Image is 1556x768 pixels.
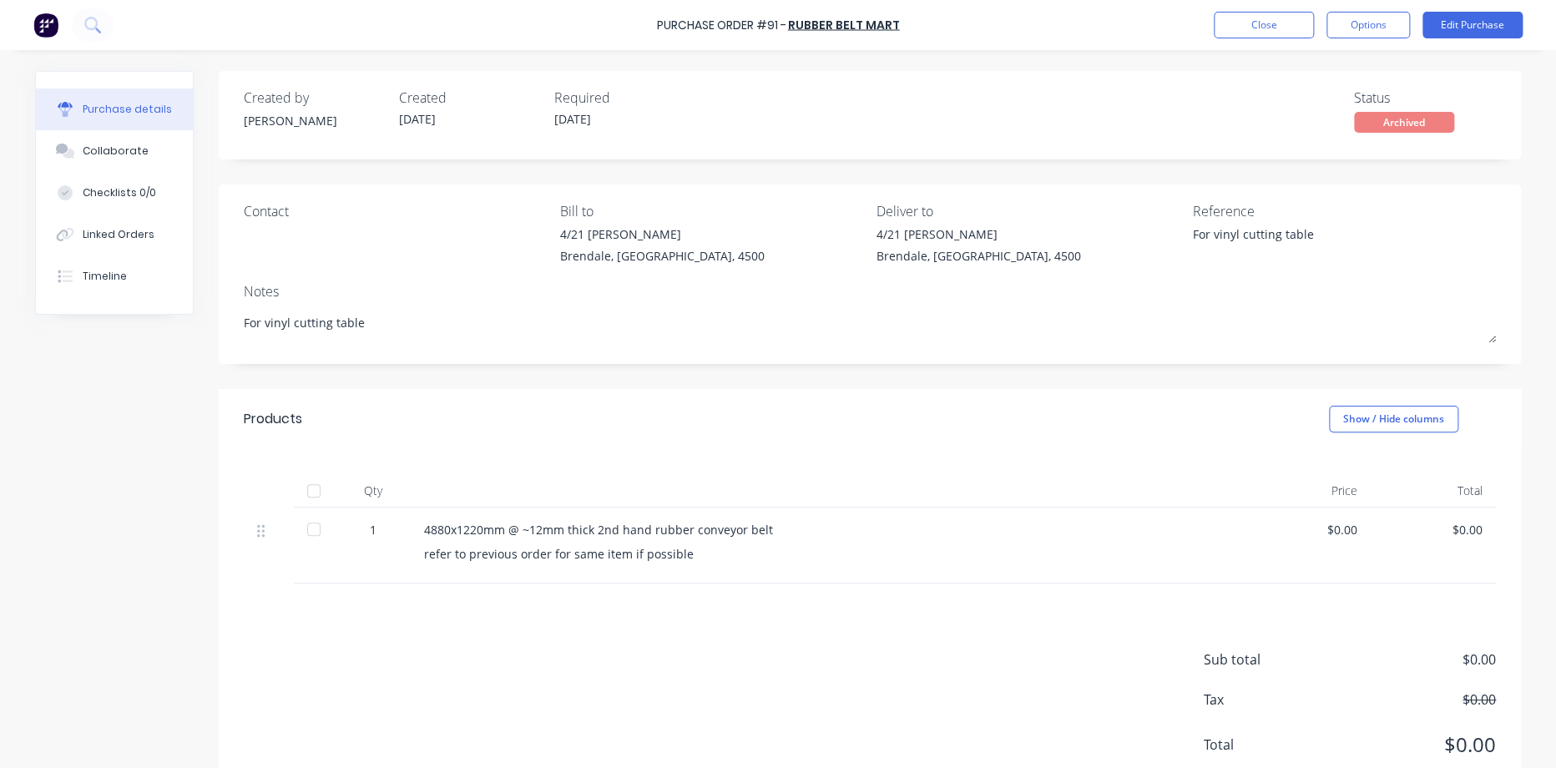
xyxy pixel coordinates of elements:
[244,281,1496,301] div: Notes
[244,201,548,221] div: Contact
[36,88,193,130] button: Purchase details
[349,521,397,538] div: 1
[1371,474,1496,508] div: Total
[788,17,900,33] a: Rubber Belt Mart
[1259,521,1357,538] div: $0.00
[36,172,193,214] button: Checklists 0/0
[560,225,765,243] div: 4/21 [PERSON_NAME]
[36,214,193,255] button: Linked Orders
[244,306,1496,343] textarea: For vinyl cutting table
[1204,690,1329,710] span: Tax
[83,227,154,242] div: Linked Orders
[83,102,172,117] div: Purchase details
[560,247,765,265] div: Brendale, [GEOGRAPHIC_DATA], 4500
[244,112,386,129] div: [PERSON_NAME]
[83,144,149,159] div: Collaborate
[83,185,156,200] div: Checklists 0/0
[554,88,696,108] div: Required
[1204,735,1329,755] span: Total
[1422,12,1523,38] button: Edit Purchase
[244,88,386,108] div: Created by
[399,88,541,108] div: Created
[36,130,193,172] button: Collaborate
[1326,12,1410,38] button: Options
[36,255,193,297] button: Timeline
[1214,12,1314,38] button: Close
[1354,88,1496,108] div: Status
[33,13,58,38] img: Factory
[1329,406,1458,432] button: Show / Hide columns
[424,521,1232,538] div: 4880x1220mm @ ~12mm thick 2nd hand rubber conveyor belt
[1329,690,1496,710] span: $0.00
[560,201,864,221] div: Bill to
[244,409,302,429] div: Products
[1192,201,1496,221] div: Reference
[336,474,411,508] div: Qty
[1354,112,1454,133] div: Archived
[1329,730,1496,760] span: $0.00
[1204,649,1329,669] span: Sub total
[1329,649,1496,669] span: $0.00
[877,225,1081,243] div: 4/21 [PERSON_NAME]
[1192,225,1401,263] textarea: For vinyl cutting table
[877,201,1180,221] div: Deliver to
[424,545,1232,563] div: refer to previous order for same item if possible
[877,247,1081,265] div: Brendale, [GEOGRAPHIC_DATA], 4500
[1245,474,1371,508] div: Price
[1384,521,1483,538] div: $0.00
[83,269,127,284] div: Timeline
[657,17,786,34] div: Purchase Order #91 -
